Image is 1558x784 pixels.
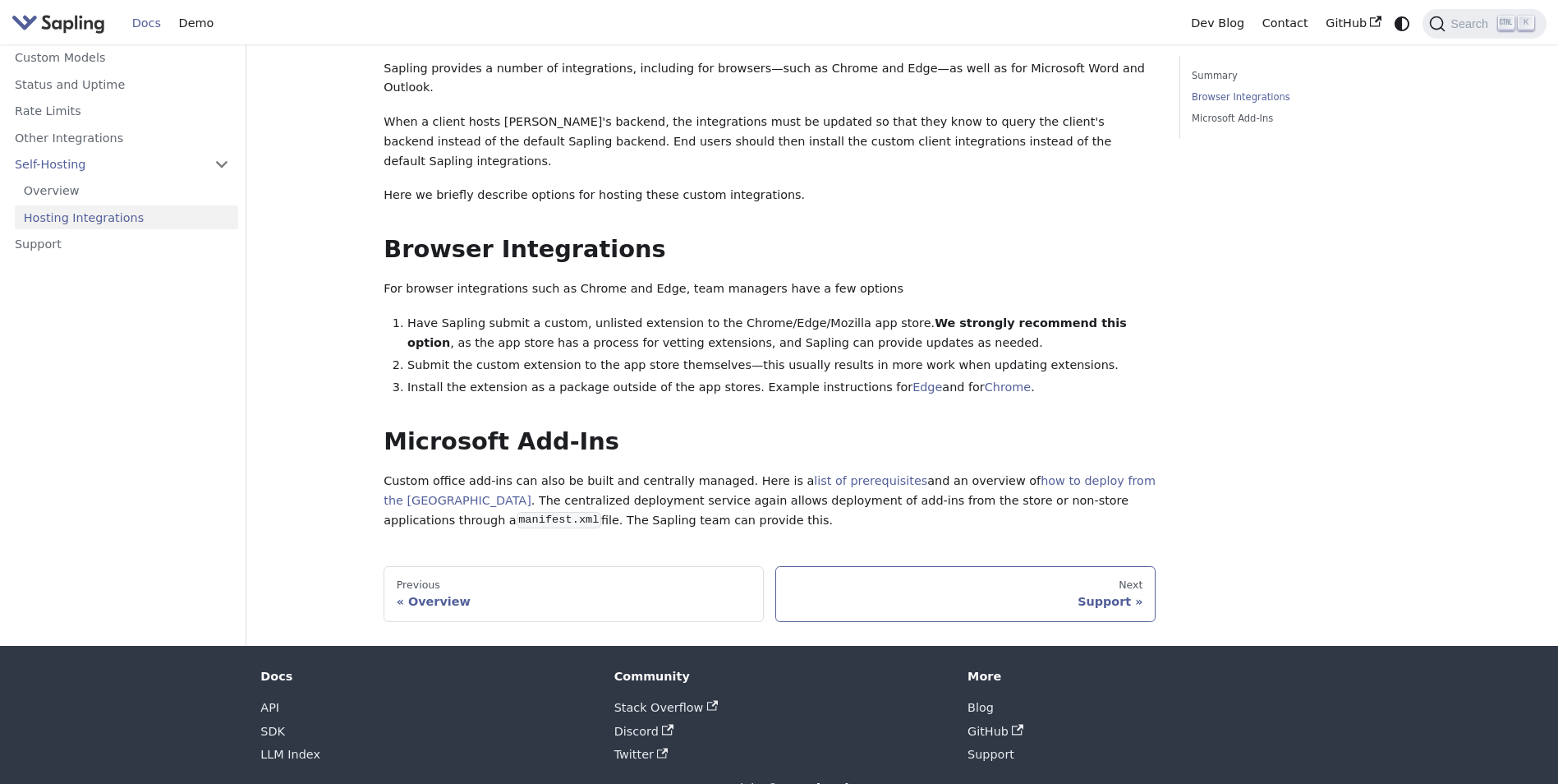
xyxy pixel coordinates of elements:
[6,153,238,177] a: Self-Hosting
[6,72,238,96] a: Status and Uptime
[260,725,285,738] a: SDK
[1182,11,1252,36] a: Dev Blog
[407,314,1156,353] li: Have Sapling submit a custom, unlisted extension to the Chrome/Edge/Mozilla app store. , as the a...
[170,11,223,36] a: Demo
[1518,16,1534,30] kbd: K
[384,235,1156,265] h2: Browser Integrations
[384,59,1156,99] p: Sapling provides a number of integrations, including for browsers—such as Chrome and Edge—as well...
[384,113,1156,171] p: When a client hosts [PERSON_NAME]'s backend, the integrations must be updated so that they know t...
[384,279,1156,299] p: For browser integrations such as Chrome and Edge, team managers have a few options
[967,725,1023,738] a: GitHub
[1422,9,1546,39] button: Search (Ctrl+K)
[384,566,1156,622] nav: Docs pages
[985,380,1031,394] a: Chrome
[967,701,994,714] a: Blog
[614,725,673,738] a: Discord
[384,427,1156,457] h2: Microsoft Add-Ins
[1253,11,1317,36] a: Contact
[6,99,238,123] a: Rate Limits
[407,356,1156,376] li: Submit the custom extension to the app store themselves—this usually results in more work when up...
[15,179,238,203] a: Overview
[407,316,1127,349] strong: We strongly recommend this option
[407,378,1156,398] li: Install the extension as a package outside of the app stores. Example instructions for and for .
[384,566,764,622] a: PreviousOverview
[384,472,1156,530] p: Custom office add-ins can also be built and centrally managed. Here is a and an overview of . The...
[967,748,1014,761] a: Support
[384,186,1156,205] p: Here we briefly describe options for hosting these custom integrations.
[6,126,238,150] a: Other Integrations
[1192,111,1414,127] a: Microsoft Add-Ins
[967,669,1298,684] div: More
[123,11,170,36] a: Docs
[614,701,718,714] a: Stack Overflow
[614,669,944,684] div: Community
[260,701,279,714] a: API
[397,594,751,609] div: Overview
[384,474,1156,507] a: how to deploy from the [GEOGRAPHIC_DATA]
[1317,11,1390,36] a: GitHub
[260,669,591,684] div: Docs
[775,566,1156,622] a: NextSupport
[15,205,238,229] a: Hosting Integrations
[517,512,601,528] code: manifest.xml
[397,579,751,592] div: Previous
[1192,68,1414,84] a: Summary
[1192,90,1414,105] a: Browser Integrations
[788,579,1143,592] div: Next
[614,748,669,761] a: Twitter
[260,748,320,761] a: LLM Index
[6,46,238,70] a: Custom Models
[912,380,942,394] a: Edge
[788,594,1143,609] div: Support
[11,12,111,35] a: Sapling.ai
[6,233,238,256] a: Support
[814,474,927,487] a: list of prerequisites
[1445,17,1498,30] span: Search
[11,12,105,35] img: Sapling.ai
[1390,12,1414,35] button: Switch between dark and light mode (currently system mode)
